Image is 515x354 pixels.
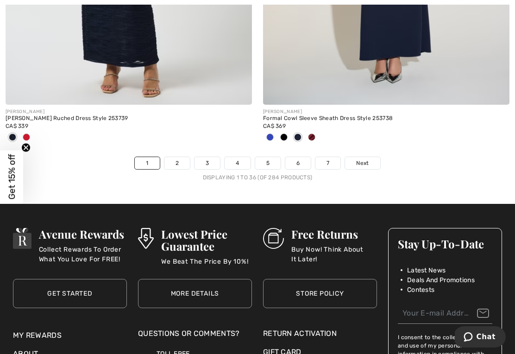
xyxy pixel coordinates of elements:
[21,143,31,152] button: Close teaser
[39,245,127,263] p: Collect Rewards To Order What You Love For FREE!
[263,279,377,308] a: Store Policy
[285,157,311,169] a: 6
[291,245,377,263] p: Buy Now! Think About It Later!
[263,328,377,339] a: Return Activation
[291,228,377,240] h3: Free Returns
[407,275,475,285] span: Deals And Promotions
[6,108,252,115] div: [PERSON_NAME]
[138,279,252,308] a: More Details
[6,123,28,129] span: CA$ 339
[407,285,434,295] span: Contests
[345,157,380,169] a: Next
[19,130,33,145] div: Merlot
[398,238,492,250] h3: Stay Up-To-Date
[291,130,305,145] div: Midnight Blue
[6,130,19,145] div: Midnight Blue
[13,331,62,340] a: My Rewards
[135,157,159,169] a: 1
[263,123,286,129] span: CA$ 369
[138,228,154,249] img: Lowest Price Guarantee
[164,157,190,169] a: 2
[13,228,31,249] img: Avenue Rewards
[195,157,220,169] a: 3
[39,228,127,240] h3: Avenue Rewards
[455,326,506,349] iframe: Opens a widget where you can chat to one of our agents
[263,130,277,145] div: Royal Sapphire 163
[13,279,127,308] a: Get Started
[6,115,252,122] div: [PERSON_NAME] Ruched Dress Style 253739
[407,265,446,275] span: Latest News
[277,130,291,145] div: Black
[161,228,252,252] h3: Lowest Price Guarantee
[263,115,509,122] div: Formal Cowl Sleeve Sheath Dress Style 253738
[356,159,369,167] span: Next
[263,108,509,115] div: [PERSON_NAME]
[225,157,250,169] a: 4
[398,303,492,324] input: Your E-mail Address
[255,157,281,169] a: 5
[305,130,319,145] div: Merlot
[315,157,340,169] a: 7
[6,154,17,200] span: Get 15% off
[161,257,252,275] p: We Beat The Price By 10%!
[138,328,252,344] div: Questions or Comments?
[263,228,284,249] img: Free Returns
